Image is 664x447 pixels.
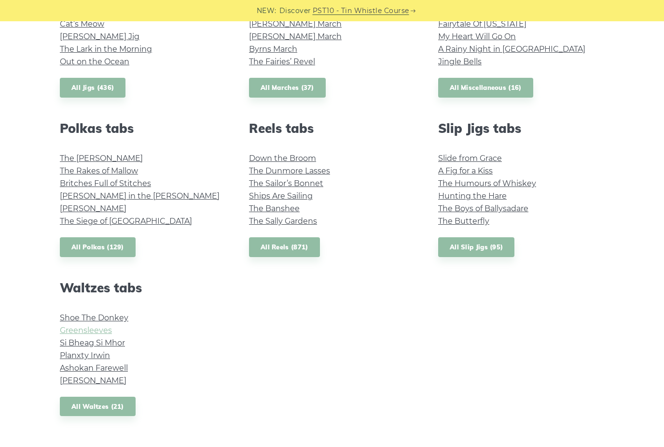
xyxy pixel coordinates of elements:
[313,5,409,16] a: PST10 - Tin Whistle Course
[249,237,320,257] a: All Reels (871)
[438,204,528,213] a: The Boys of Ballysadare
[249,154,316,163] a: Down the Broom
[249,216,317,226] a: The Sally Gardens
[249,121,415,136] h2: Reels tabs
[60,326,112,335] a: Greensleeves
[60,351,110,360] a: Planxty Irwin
[438,179,536,188] a: The Humours of Whiskey
[249,191,313,201] a: Ships Are Sailing
[438,216,489,226] a: The Butterfly
[438,237,514,257] a: All Slip Jigs (95)
[249,32,342,41] a: [PERSON_NAME] March
[438,57,482,66] a: Jingle Bells
[60,32,139,41] a: [PERSON_NAME] Jig
[249,57,315,66] a: The Fairies’ Revel
[438,44,585,54] a: A Rainy Night in [GEOGRAPHIC_DATA]
[60,376,126,385] a: [PERSON_NAME]
[60,204,126,213] a: [PERSON_NAME]
[60,237,136,257] a: All Polkas (129)
[438,154,502,163] a: Slide from Grace
[249,44,297,54] a: Byrns March
[438,78,533,98] a: All Miscellaneous (16)
[60,280,226,295] h2: Waltzes tabs
[60,397,136,417] a: All Waltzes (21)
[249,179,323,188] a: The Sailor’s Bonnet
[257,5,277,16] span: NEW:
[60,338,125,347] a: Si­ Bheag Si­ Mhor
[60,191,220,201] a: [PERSON_NAME] in the [PERSON_NAME]
[60,313,128,322] a: Shoe The Donkey
[249,19,342,29] a: [PERSON_NAME] March
[60,121,226,136] h2: Polkas tabs
[249,78,326,98] a: All Marches (37)
[249,166,330,175] a: The Dunmore Lasses
[60,166,138,175] a: The Rakes of Mallow
[60,19,104,29] a: Cat’s Meow
[60,57,129,66] a: Out on the Ocean
[60,154,143,163] a: The [PERSON_NAME]
[60,179,151,188] a: Britches Full of Stitches
[438,166,493,175] a: A Fig for a Kiss
[60,44,152,54] a: The Lark in the Morning
[60,216,192,226] a: The Siege of [GEOGRAPHIC_DATA]
[279,5,311,16] span: Discover
[438,19,526,29] a: Fairytale Of [US_STATE]
[438,121,604,136] h2: Slip Jigs tabs
[60,78,125,98] a: All Jigs (436)
[249,204,300,213] a: The Banshee
[438,32,516,41] a: My Heart Will Go On
[60,363,128,373] a: Ashokan Farewell
[438,191,507,201] a: Hunting the Hare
